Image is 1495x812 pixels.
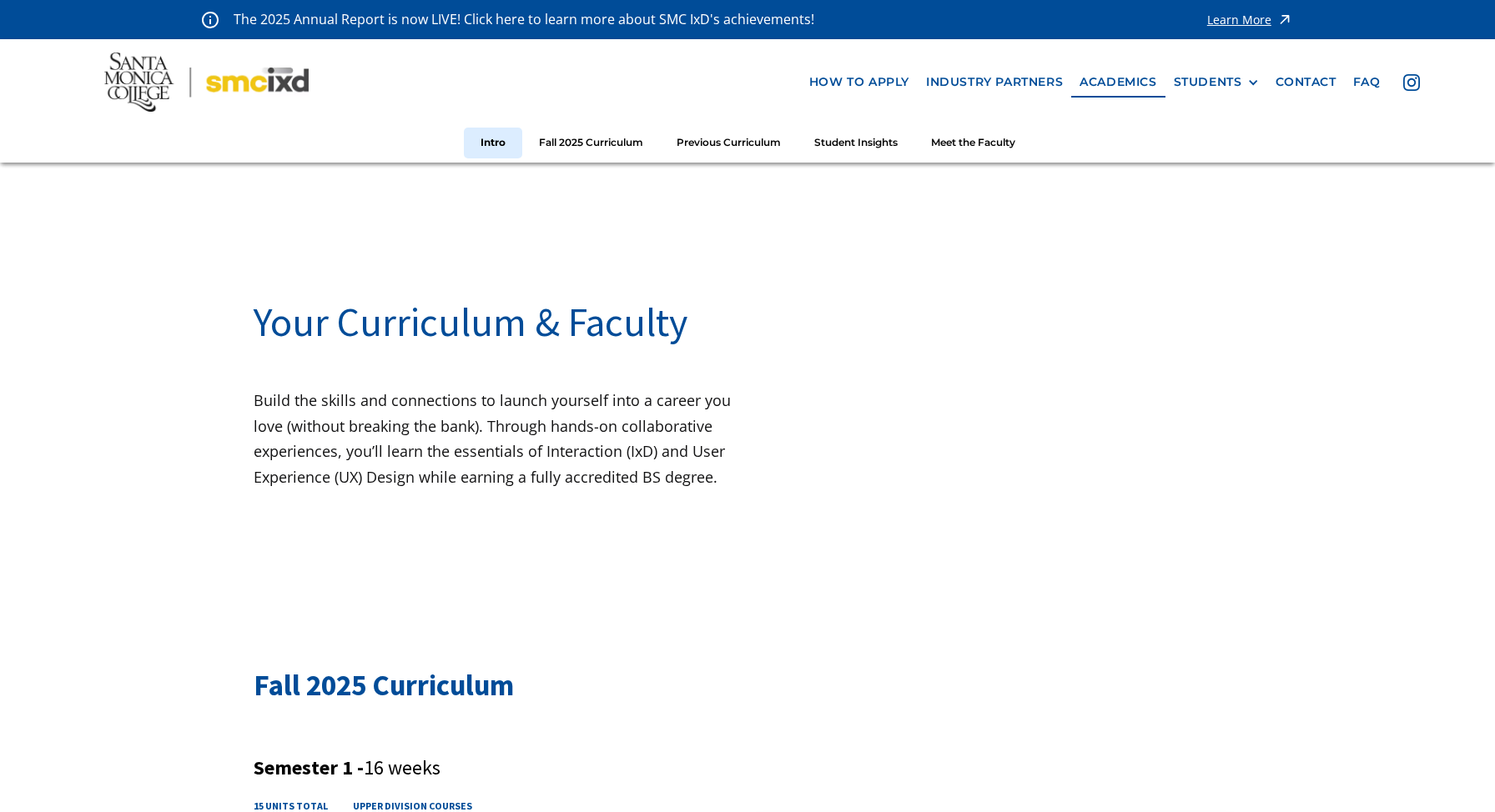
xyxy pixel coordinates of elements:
p: Build the skills and connections to launch yourself into a career you love (without breaking the ... [254,388,748,489]
span: 16 weeks [364,754,440,780]
h3: Semester 1 - [254,756,1242,780]
a: Previous Curriculum [660,128,798,158]
img: icon - arrow - alert [1276,8,1293,31]
div: Learn More [1207,14,1271,26]
a: Student Insights [798,128,914,158]
a: Fall 2025 Curriculum [522,128,660,158]
a: faq [1345,67,1389,98]
img: Santa Monica College - SMC IxD logo [104,53,309,113]
span: Your Curriculum & Faculty [254,297,687,347]
img: icon - information - alert [202,11,219,28]
a: contact [1267,67,1345,98]
a: Learn More [1207,8,1293,31]
a: how to apply [801,67,918,98]
div: STUDENTS [1174,75,1259,89]
div: STUDENTS [1174,75,1242,89]
p: The 2025 Annual Report is now LIVE! Click here to learn more about SMC IxD's achievements! [234,8,816,31]
a: Intro [464,128,522,158]
h2: Fall 2025 Curriculum [254,665,1242,706]
a: industry partners [918,67,1071,98]
a: Meet the Faculty [914,128,1032,158]
a: Academics [1071,67,1165,98]
img: icon - instagram [1403,74,1420,91]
